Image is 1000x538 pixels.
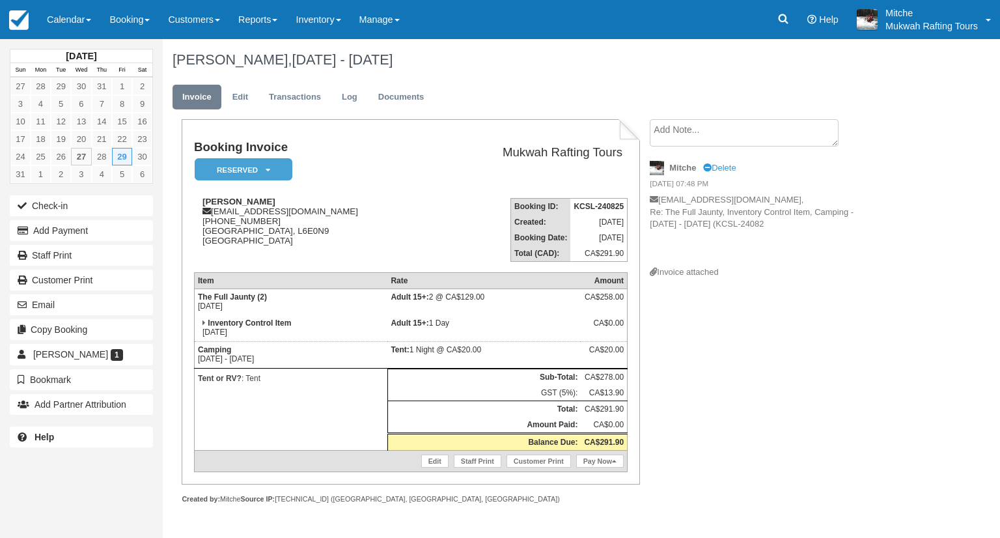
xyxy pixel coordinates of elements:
strong: Source IP: [240,495,275,503]
th: Wed [71,63,91,78]
a: Delete [703,163,736,173]
a: Reserved [194,158,288,182]
a: 26 [51,148,71,165]
a: Log [332,85,367,110]
div: Mitche [TECHNICAL_ID] ([GEOGRAPHIC_DATA], [GEOGRAPHIC_DATA], [GEOGRAPHIC_DATA]) [182,494,639,504]
a: 1 [31,165,51,183]
td: GST (5%): [387,385,581,401]
a: Transactions [259,85,331,110]
strong: Tent [391,345,409,354]
strong: Created by: [182,495,220,503]
td: CA$13.90 [581,385,627,401]
a: 27 [10,78,31,95]
a: 23 [132,130,152,148]
th: Sat [132,63,152,78]
strong: KCSL-240825 [574,202,624,211]
td: [DATE] [570,214,627,230]
strong: [DATE] [66,51,96,61]
p: : Tent [198,372,384,385]
a: 29 [112,148,132,165]
strong: Camping [198,345,231,354]
a: Staff Print [10,245,153,266]
a: 13 [71,113,91,130]
span: [PERSON_NAME] [33,349,108,360]
th: Thu [92,63,112,78]
a: 28 [31,78,51,95]
th: Rate [387,273,581,289]
div: CA$258.00 [584,292,624,312]
a: 31 [92,78,112,95]
div: [EMAIL_ADDRESS][DOMAIN_NAME] [PHONE_NUMBER] [GEOGRAPHIC_DATA], L6E0N9 [GEOGRAPHIC_DATA] [194,197,436,262]
td: CA$291.90 [581,401,627,418]
strong: Adult 15+ [391,319,428,328]
strong: Inventory Control Item [208,319,291,328]
a: 10 [10,113,31,130]
td: [DATE] - [DATE] [194,342,387,369]
a: 18 [31,130,51,148]
td: 2 @ CA$129.00 [387,289,581,316]
a: 6 [71,95,91,113]
strong: The Full Jaunty (2) [198,292,267,302]
a: 2 [132,78,152,95]
img: checkfront-main-nav-mini-logo.png [9,10,29,30]
strong: Tent or RV? [198,374,242,383]
a: Customer Print [10,270,153,290]
a: Documents [368,85,434,110]
td: 1 Night @ CA$20.00 [387,342,581,369]
button: Email [10,294,153,315]
span: [DATE] - [DATE] [292,51,393,68]
th: Amount [581,273,627,289]
a: 15 [112,113,132,130]
a: Help [10,427,153,447]
em: [DATE] 07:48 PM [650,178,869,193]
a: 1 [112,78,132,95]
em: Reserved [195,158,292,181]
a: 17 [10,130,31,148]
b: Help [35,432,54,442]
p: Mukwah Rafting Tours [885,20,978,33]
div: Invoice attached [650,266,869,279]
td: [DATE] [194,315,387,342]
a: 30 [71,78,91,95]
p: [EMAIL_ADDRESS][DOMAIN_NAME], Re: The Full Jaunty, Inventory Control Item, Camping - [DATE] - [DA... [650,194,869,266]
a: 27 [71,148,91,165]
a: Pay Now [576,455,624,468]
th: Balance Due: [387,434,581,451]
th: Amount Paid: [387,417,581,434]
th: Booking Date: [511,230,571,246]
th: Tue [51,63,71,78]
div: CA$0.00 [584,319,624,338]
a: 5 [112,165,132,183]
strong: Mitche [669,163,696,173]
a: 4 [92,165,112,183]
button: Copy Booking [10,319,153,340]
strong: [PERSON_NAME] [202,197,275,206]
th: Total (CAD): [511,246,571,262]
a: 4 [31,95,51,113]
th: Sub-Total: [387,369,581,386]
a: 19 [51,130,71,148]
th: Mon [31,63,51,78]
a: 6 [132,165,152,183]
a: 5 [51,95,71,113]
a: 28 [92,148,112,165]
th: Created: [511,214,571,230]
button: Add Payment [10,220,153,241]
a: 16 [132,113,152,130]
a: Staff Print [454,455,501,468]
a: Edit [223,85,258,110]
th: Sun [10,63,31,78]
a: 11 [31,113,51,130]
button: Add Partner Attribution [10,394,153,415]
th: Fri [112,63,132,78]
th: Item [194,273,387,289]
strong: CA$291.90 [584,438,624,447]
p: Mitche [885,7,978,20]
a: 20 [71,130,91,148]
a: 22 [112,130,132,148]
a: 25 [31,148,51,165]
a: Edit [421,455,449,468]
a: 24 [10,148,31,165]
a: 3 [10,95,31,113]
a: 14 [92,113,112,130]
